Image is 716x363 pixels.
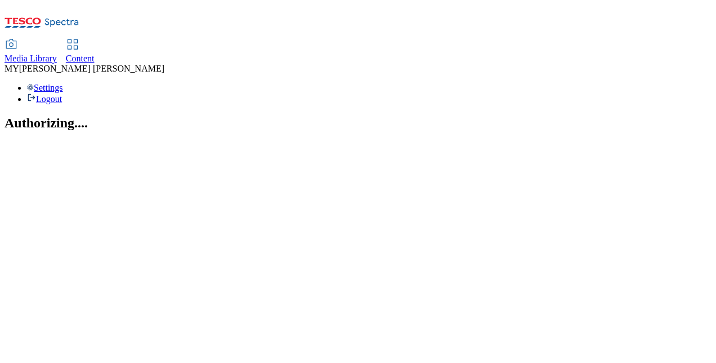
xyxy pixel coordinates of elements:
span: MY [5,64,19,73]
span: Media Library [5,54,57,63]
span: [PERSON_NAME] [PERSON_NAME] [19,64,164,73]
h2: Authorizing.... [5,116,711,131]
a: Media Library [5,40,57,64]
span: Content [66,54,95,63]
a: Content [66,40,95,64]
a: Logout [27,94,62,104]
a: Settings [27,83,63,92]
